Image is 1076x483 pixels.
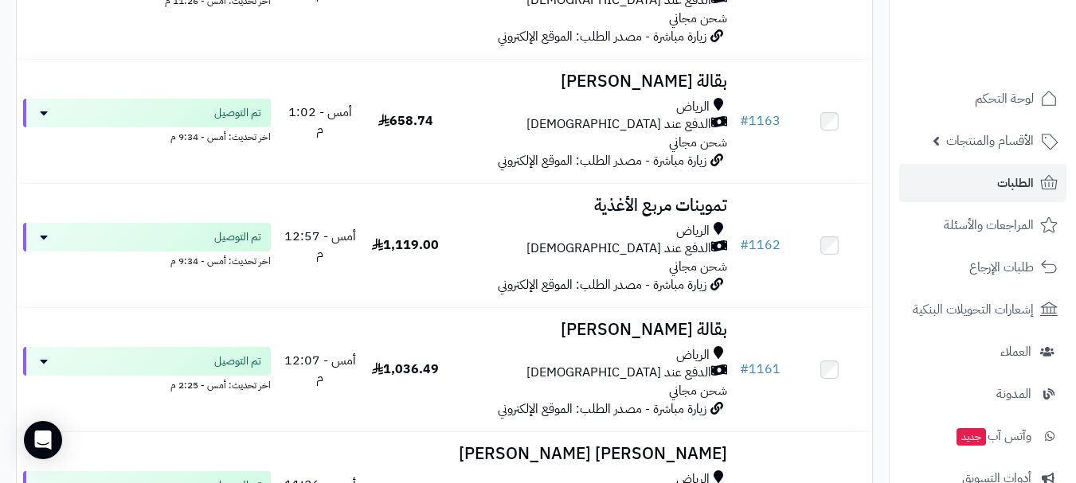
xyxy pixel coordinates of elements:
[899,164,1066,202] a: الطلبات
[899,248,1066,286] a: طلبات الإرجاع
[968,45,1061,78] img: logo-2.png
[975,88,1034,110] span: لوحة التحكم
[526,240,711,258] span: الدفع عند [DEMOGRAPHIC_DATA]
[288,103,352,140] span: أمس - 1:02 م
[455,197,727,215] h3: تموينات مربع الأغذية
[498,151,706,170] span: زيارة مباشرة - مصدر الطلب: الموقع الإلكتروني
[955,425,1031,447] span: وآتس آب
[944,214,1034,236] span: المراجعات والأسئلة
[214,105,261,121] span: تم التوصيل
[899,206,1066,244] a: المراجعات والأسئلة
[214,353,261,369] span: تم التوصيل
[740,111,749,130] span: #
[455,72,727,91] h3: بقالة [PERSON_NAME]
[676,98,710,116] span: الرياض
[946,130,1034,152] span: الأقسام والمنتجات
[913,298,1034,321] span: إشعارات التحويلات البنكية
[498,275,706,294] span: زيارة مباشرة - مصدر الطلب: الموقع الإلكتروني
[899,333,1066,371] a: العملاء
[214,229,261,245] span: تم التوصيل
[669,9,727,28] span: شحن مجاني
[498,27,706,46] span: زيارة مباشرة - مصدر الطلب: الموقع الإلكتروني
[899,80,1066,118] a: لوحة التحكم
[969,256,1034,279] span: طلبات الإرجاع
[740,236,749,255] span: #
[284,227,356,264] span: أمس - 12:57 م
[378,111,433,130] span: 658.74
[899,290,1066,329] a: إشعارات التحويلات البنكية
[669,133,727,152] span: شحن مجاني
[23,127,271,144] div: اخر تحديث: أمس - 9:34 م
[1000,341,1031,363] span: العملاء
[996,383,1031,405] span: المدونة
[23,376,271,392] div: اخر تحديث: أمس - 2:25 م
[740,360,781,379] a: #1161
[740,360,749,379] span: #
[740,111,781,130] a: #1163
[526,364,711,382] span: الدفع عند [DEMOGRAPHIC_DATA]
[498,399,706,419] span: زيارة مباشرة - مصدر الطلب: الموقع الإلكتروني
[669,257,727,276] span: شحن مجاني
[899,417,1066,455] a: وآتس آبجديد
[676,346,710,364] span: الرياض
[526,115,711,134] span: الدفع عند [DEMOGRAPHIC_DATA]
[372,236,439,255] span: 1,119.00
[24,421,62,459] div: Open Intercom Messenger
[997,172,1034,194] span: الطلبات
[957,428,986,446] span: جديد
[669,381,727,400] span: شحن مجاني
[372,360,439,379] span: 1,036.49
[899,375,1066,413] a: المدونة
[284,351,356,388] span: أمس - 12:07 م
[23,251,271,268] div: اخر تحديث: أمس - 9:34 م
[740,236,781,255] a: #1162
[455,445,727,463] h3: [PERSON_NAME] [PERSON_NAME]
[676,222,710,240] span: الرياض
[455,321,727,339] h3: بقالة [PERSON_NAME]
